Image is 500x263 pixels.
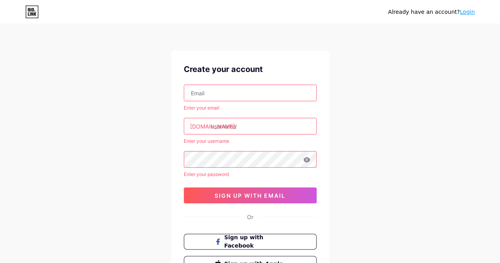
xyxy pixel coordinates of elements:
[184,138,317,145] div: Enter your username
[224,233,285,250] span: Sign up with Facebook
[388,8,475,16] div: Already have an account?
[184,171,317,178] div: Enter your password
[184,118,316,134] input: username
[184,234,317,250] button: Sign up with Facebook
[184,85,316,101] input: Email
[190,122,237,131] div: [DOMAIN_NAME]/
[460,9,475,15] a: Login
[215,192,285,199] span: sign up with email
[247,213,253,221] div: Or
[184,104,317,112] div: Enter your email
[184,63,317,75] div: Create your account
[184,187,317,203] button: sign up with email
